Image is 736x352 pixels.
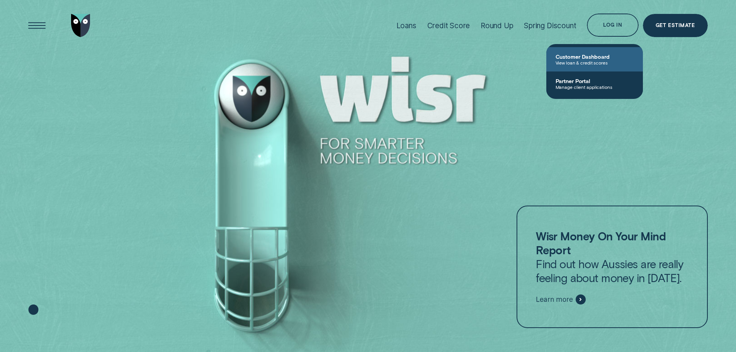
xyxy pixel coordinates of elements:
[536,229,666,257] strong: Wisr Money On Your Mind Report
[71,14,90,37] img: Wisr
[556,53,634,60] span: Customer Dashboard
[524,21,576,30] div: Spring Discount
[536,229,688,285] p: Find out how Aussies are really feeling about money in [DATE].
[25,14,49,37] button: Open Menu
[556,84,634,90] span: Manage client applications
[546,47,643,71] a: Customer DashboardView loan & credit scores
[587,14,638,37] button: Log in
[556,60,634,65] span: View loan & credit scores
[546,71,643,96] a: Partner PortalManage client applications
[556,78,634,84] span: Partner Portal
[396,21,416,30] div: Loans
[517,206,707,328] a: Wisr Money On Your Mind ReportFind out how Aussies are really feeling about money in [DATE].Learn...
[643,14,708,37] a: Get Estimate
[536,295,573,304] span: Learn more
[481,21,513,30] div: Round Up
[427,21,470,30] div: Credit Score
